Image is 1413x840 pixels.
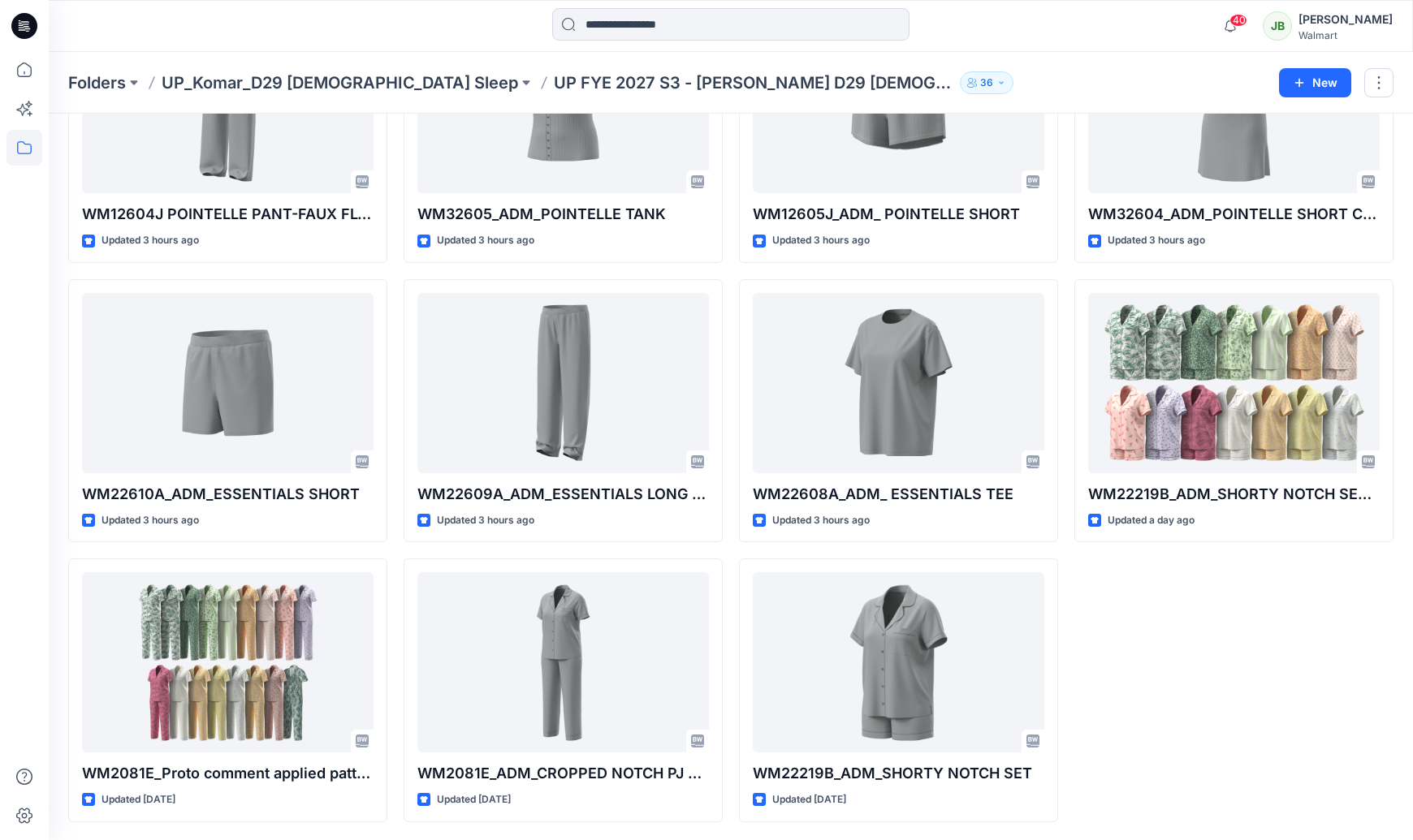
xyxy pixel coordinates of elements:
a: WM22608A_ADM_ ESSENTIALS TEE [753,293,1044,473]
a: Folders [68,71,126,94]
p: Updated 3 hours ago [102,232,199,249]
span: 40 [1229,14,1247,27]
p: Updated 3 hours ago [772,232,870,249]
p: WM12604J POINTELLE PANT-FAUX FLY & BUTTONS + PICOT [82,203,374,226]
a: WM22609A_ADM_ESSENTIALS LONG PANT [417,293,709,473]
p: Updated 3 hours ago [437,512,534,529]
p: WM2081E_Proto comment applied pattern_COLORWAY [82,762,374,785]
p: WM22608A_ADM_ ESSENTIALS TEE [753,483,1044,506]
p: Updated 3 hours ago [102,512,199,529]
p: WM32604_ADM_POINTELLE SHORT CHEMISE [1088,203,1380,226]
div: Walmart [1298,29,1393,41]
p: Updated 3 hours ago [772,512,870,529]
p: Updated [DATE] [437,791,511,808]
p: Updated 3 hours ago [1108,232,1205,249]
button: New [1279,68,1351,97]
a: WM22610A_ADM_ESSENTIALS SHORT [82,293,374,473]
p: WM22219B_ADM_SHORTY NOTCH SET_COLORWAY [1088,483,1380,506]
p: WM22609A_ADM_ESSENTIALS LONG PANT [417,483,709,506]
button: 36 [960,71,1013,94]
p: WM22219B_ADM_SHORTY NOTCH SET [753,762,1044,785]
div: JB [1263,11,1292,41]
p: WM32605_ADM_POINTELLE TANK [417,203,709,226]
p: Updated 3 hours ago [437,232,534,249]
p: WM12605J_ADM_ POINTELLE SHORT [753,203,1044,226]
a: WM22219B_ADM_SHORTY NOTCH SET [753,572,1044,752]
p: Updated a day ago [1108,512,1195,529]
p: Updated [DATE] [102,791,175,808]
a: WM22219B_ADM_SHORTY NOTCH SET_COLORWAY [1088,293,1380,473]
p: Updated [DATE] [772,791,846,808]
a: WM2081E_ADM_CROPPED NOTCH PJ SET WITH STRAIGHT HEM TOP [417,572,709,752]
a: UP_Komar_D29 [DEMOGRAPHIC_DATA] Sleep [162,71,518,94]
p: WM2081E_ADM_CROPPED NOTCH PJ SET WITH STRAIGHT HEM TOP [417,762,709,785]
p: 36 [980,74,993,92]
a: WM2081E_Proto comment applied pattern_COLORWAY [82,572,374,752]
div: [PERSON_NAME] [1298,10,1393,29]
p: WM22610A_ADM_ESSENTIALS SHORT [82,483,374,506]
p: UP FYE 2027 S3 - [PERSON_NAME] D29 [DEMOGRAPHIC_DATA] Sleepwear [554,71,953,94]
